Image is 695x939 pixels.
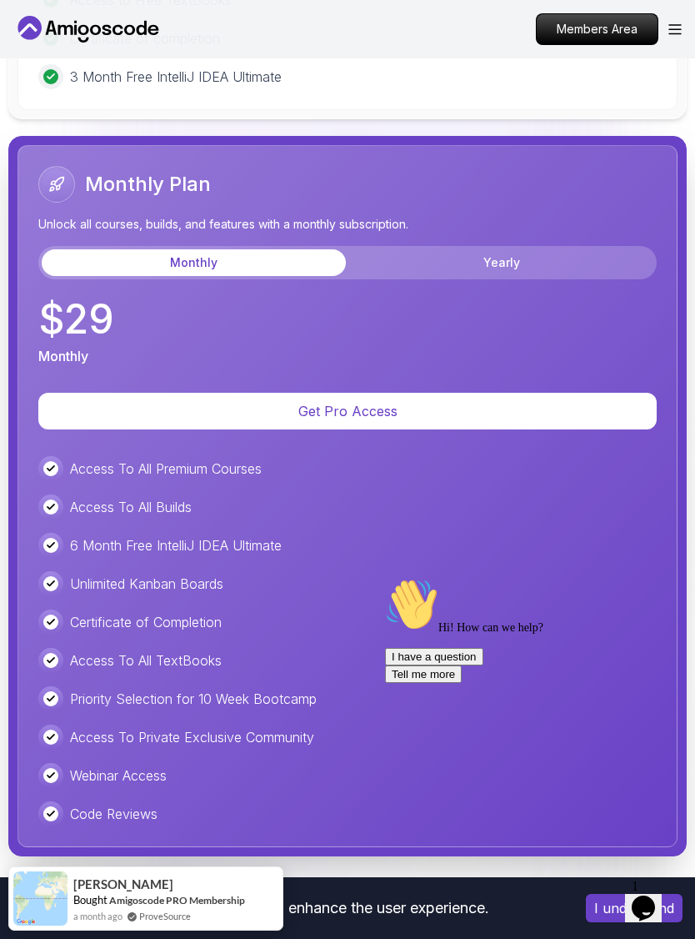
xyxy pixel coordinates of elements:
p: Access To All Builds [70,497,192,517]
p: Members Area [537,14,657,44]
p: Access To Private Exclusive Community [70,727,314,747]
h2: Monthly Plan [85,171,211,198]
span: [PERSON_NAME] [73,877,173,891]
p: Certificate of Completion [70,612,222,632]
button: Monthly [42,249,346,276]
button: Yearly [349,249,653,276]
p: 3 Month Free IntelliJ IDEA Ultimate [70,67,282,87]
iframe: chat widget [625,872,678,922]
p: Access To All TextBooks [70,650,222,670]
a: Amigoscode PRO Membership [109,894,245,906]
a: Members Area [536,13,658,45]
img: :wave: [7,7,60,60]
span: a month ago [73,909,122,923]
img: provesource social proof notification image [13,871,67,926]
button: Get Pro Access [38,393,657,429]
p: Monthly [38,346,88,366]
p: Code Reviews [70,804,157,824]
p: Priority Selection for 10 Week Bootcamp [70,689,317,709]
span: Bought [73,893,107,906]
p: Access To All Premium Courses [70,459,262,479]
div: This website uses cookies to enhance the user experience. [12,890,561,926]
span: Hi! How can we help? [7,50,165,63]
button: Tell me more [7,94,83,112]
iframe: chat widget [378,571,678,864]
p: Webinar Access [70,766,167,786]
p: $ 29 [38,299,114,339]
a: ProveSource [139,909,191,923]
p: Unlimited Kanban Boards [70,574,223,594]
p: 6 Month Free IntelliJ IDEA Ultimate [70,535,282,555]
div: 👋Hi! How can we help?I have a questionTell me more [7,7,307,112]
button: I have a question [7,77,105,94]
a: Get Pro Access [38,403,657,419]
p: Unlock all courses, builds, and features with a monthly subscription. [38,216,657,233]
button: Accept cookies [586,894,682,922]
button: Open Menu [668,24,682,35]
